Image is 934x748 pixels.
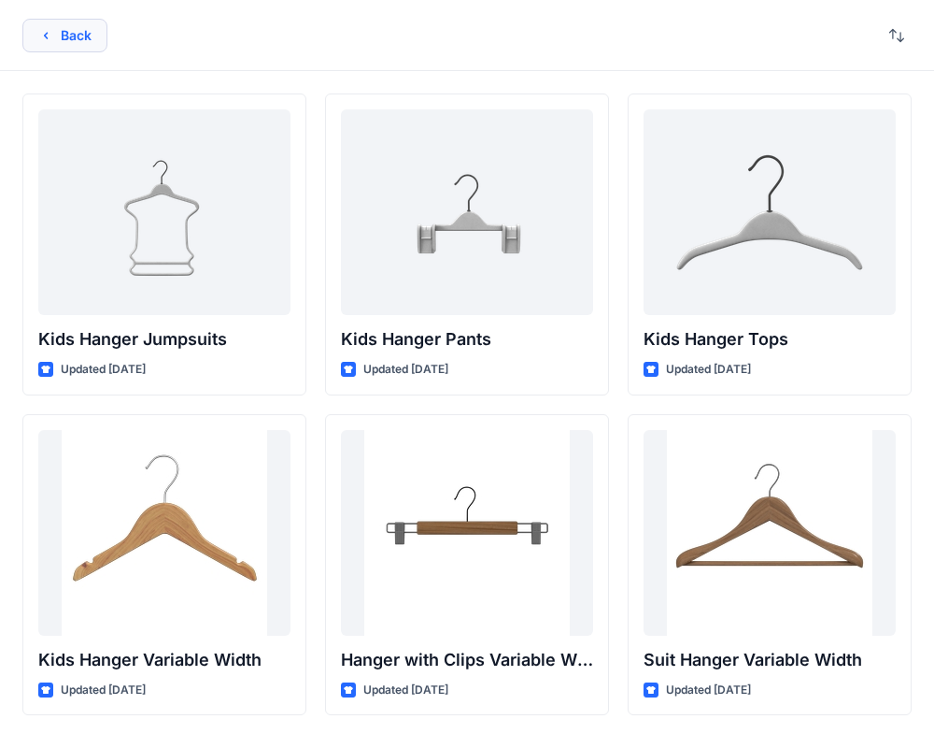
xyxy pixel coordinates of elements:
[644,430,896,636] a: Suit Hanger Variable Width
[341,430,593,636] a: Hanger with Clips Variable Width
[38,430,290,636] a: Kids Hanger Variable Width
[341,647,593,673] p: Hanger with Clips Variable Width
[341,109,593,315] a: Kids Hanger Pants
[38,326,290,352] p: Kids Hanger Jumpsuits
[363,360,448,380] p: Updated [DATE]
[363,681,448,700] p: Updated [DATE]
[666,360,751,380] p: Updated [DATE]
[38,647,290,673] p: Kids Hanger Variable Width
[341,326,593,352] p: Kids Hanger Pants
[22,19,107,52] button: Back
[666,681,751,700] p: Updated [DATE]
[38,109,290,315] a: Kids Hanger Jumpsuits
[644,647,896,673] p: Suit Hanger Variable Width
[644,109,896,315] a: Kids Hanger Tops
[644,326,896,352] p: Kids Hanger Tops
[61,681,146,700] p: Updated [DATE]
[61,360,146,380] p: Updated [DATE]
